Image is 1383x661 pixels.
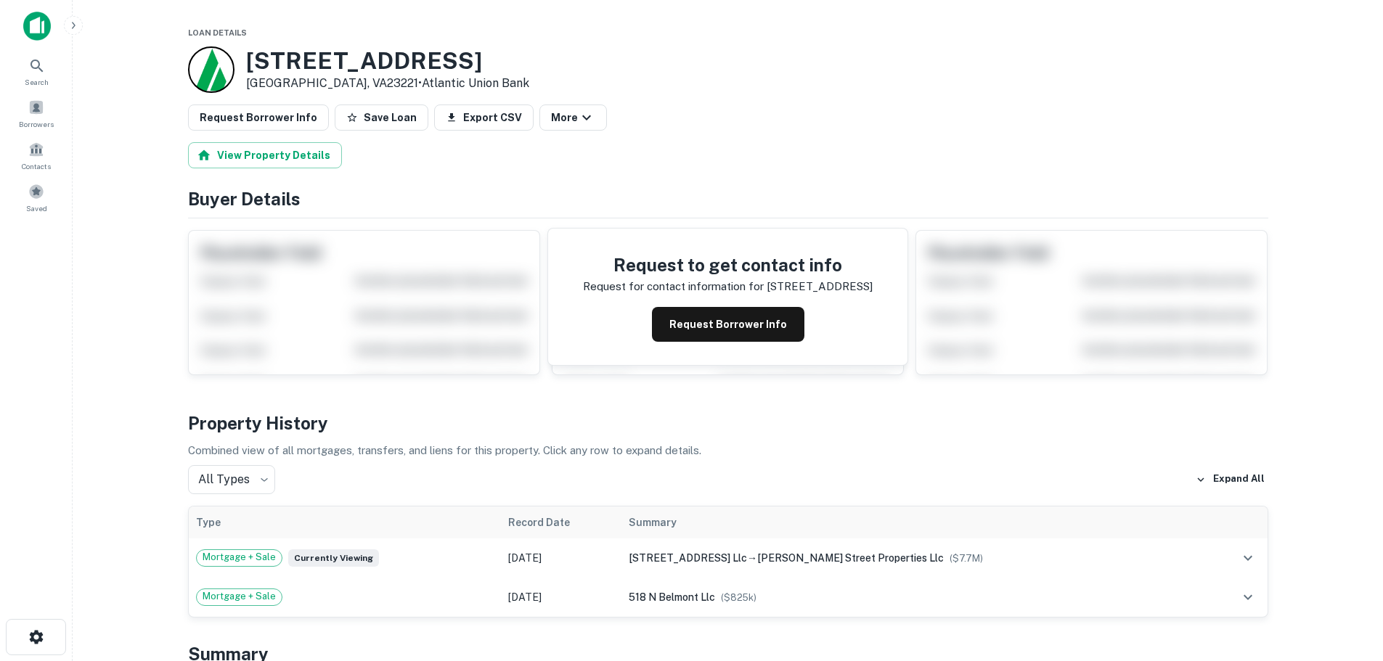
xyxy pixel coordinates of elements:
span: Contacts [22,160,51,172]
th: Record Date [501,506,621,538]
span: Currently viewing [288,549,379,567]
span: Search [25,76,49,88]
a: Contacts [4,136,68,175]
a: Borrowers [4,94,68,133]
button: Request Borrower Info [188,104,329,131]
h3: [STREET_ADDRESS] [246,47,529,75]
span: Mortgage + Sale [197,550,282,564]
span: [PERSON_NAME] street properties llc [757,552,944,564]
p: [STREET_ADDRESS] [767,278,873,295]
span: Loan Details [188,28,247,37]
button: View Property Details [188,142,342,168]
div: All Types [188,465,275,494]
a: Saved [4,178,68,217]
a: Search [4,52,68,91]
button: Request Borrower Info [652,307,804,342]
span: 518 n belmont llc [629,591,715,603]
button: Save Loan [335,104,428,131]
p: Combined view of all mortgages, transfers, and liens for this property. Click any row to expand d... [188,442,1268,459]
button: expand row [1236,546,1260,570]
img: capitalize-icon.png [23,12,51,41]
td: [DATE] [501,538,621,578]
p: [GEOGRAPHIC_DATA], VA23221 • [246,75,529,92]
button: Expand All [1192,469,1268,490]
span: ($ 825k ) [721,592,756,603]
span: Saved [26,202,47,214]
span: ($ 7.7M ) [950,553,983,564]
div: → [629,550,1198,566]
a: Atlantic Union Bank [422,76,529,90]
h4: Buyer Details [188,186,1268,212]
h4: Property History [188,410,1268,436]
button: Export CSV [434,104,534,131]
h4: Request to get contact info [583,252,873,278]
button: More [539,104,607,131]
span: Borrowers [19,118,54,130]
th: Summary [621,506,1205,538]
iframe: Chat Widget [1310,545,1383,615]
button: expand row [1236,585,1260,609]
th: Type [189,506,501,538]
span: [STREET_ADDRESS] llc [629,552,747,564]
p: Request for contact information for [583,278,764,295]
td: [DATE] [501,578,621,617]
span: Mortgage + Sale [197,589,282,604]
